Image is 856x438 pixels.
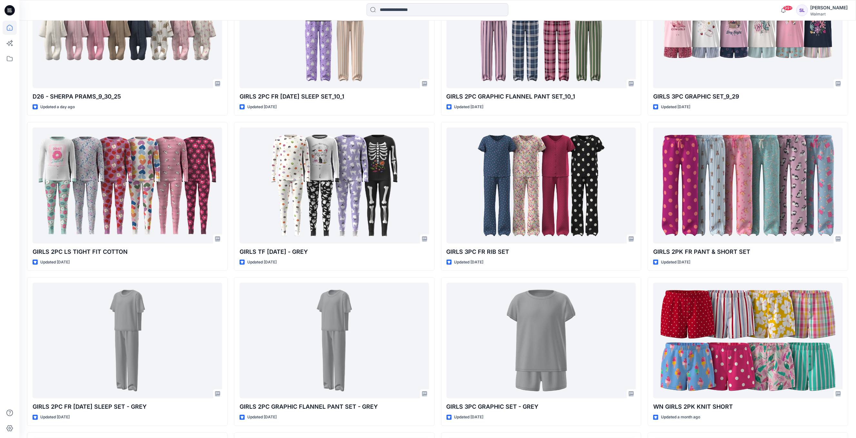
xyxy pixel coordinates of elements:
[811,12,848,16] div: Walmart
[40,414,70,421] p: Updated [DATE]
[240,92,429,101] p: GIRLS 2PC FR [DATE] SLEEP SET_10_1
[447,247,636,256] p: GIRLS 3PC FR RIB SET
[247,104,277,110] p: Updated [DATE]
[454,414,484,421] p: Updated [DATE]
[811,4,848,12] div: [PERSON_NAME]
[40,259,70,266] p: Updated [DATE]
[33,92,222,101] p: D26 - SHERPA PRAMS_9_30_25
[247,414,277,421] p: Updated [DATE]
[40,104,75,110] p: Updated a day ago
[240,247,429,256] p: GIRLS TF [DATE] - GREY
[33,402,222,411] p: GIRLS 2PC FR [DATE] SLEEP SET - GREY
[33,247,222,256] p: GIRLS 2PC LS TIGHT FIT COTTON
[33,283,222,398] a: GIRLS 2PC FR HALLOWEEN SLEEP SET - GREY
[447,402,636,411] p: GIRLS 3PC GRAPHIC SET - GREY
[447,128,636,243] a: GIRLS 3PC FR RIB SET
[653,128,843,243] a: GIRLS 2PK FR PANT & SHORT SET
[33,128,222,243] a: GIRLS 2PC LS TIGHT FIT COTTON
[653,92,843,101] p: GIRLS 3PC GRAPHIC SET_9_29
[653,402,843,411] p: WN GIRLS 2PK KNIT SHORT
[653,283,843,398] a: WN GIRLS 2PK KNIT SHORT
[240,283,429,398] a: GIRLS 2PC GRAPHIC FLANNEL PANT SET - GREY
[454,259,484,266] p: Updated [DATE]
[447,283,636,398] a: GIRLS 3PC GRAPHIC SET - GREY
[661,104,690,110] p: Updated [DATE]
[240,128,429,243] a: GIRLS TF HALLOWEEN - GREY
[661,414,700,421] p: Updated a month ago
[240,402,429,411] p: GIRLS 2PC GRAPHIC FLANNEL PANT SET - GREY
[247,259,277,266] p: Updated [DATE]
[661,259,690,266] p: Updated [DATE]
[454,104,484,110] p: Updated [DATE]
[653,247,843,256] p: GIRLS 2PK FR PANT & SHORT SET
[783,5,793,11] span: 99+
[447,92,636,101] p: GIRLS 2PC GRAPHIC FLANNEL PANT SET_10_1
[796,5,808,16] div: SL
